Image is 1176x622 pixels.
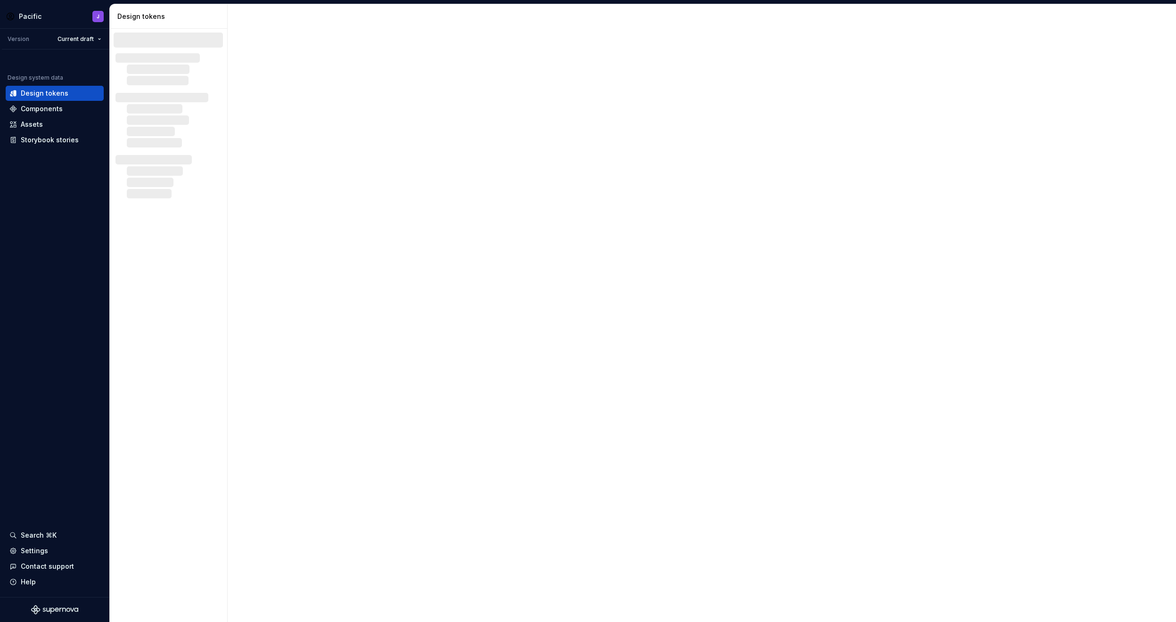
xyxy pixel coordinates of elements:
div: Contact support [21,562,74,571]
div: Components [21,104,63,114]
a: Assets [6,117,104,132]
div: Search ⌘K [21,531,57,540]
a: Design tokens [6,86,104,101]
div: Storybook stories [21,135,79,145]
div: Assets [21,120,43,129]
a: Storybook stories [6,132,104,147]
div: J [97,13,99,20]
div: Design tokens [117,12,223,21]
a: Components [6,101,104,116]
div: Version [8,35,29,43]
div: Design tokens [21,89,68,98]
button: Current draft [53,33,106,46]
a: Settings [6,543,104,558]
div: Pacific [19,12,41,21]
button: PacificJ [2,6,107,26]
button: Help [6,574,104,589]
div: Settings [21,546,48,556]
span: Current draft [58,35,94,43]
svg: Supernova Logo [31,605,78,614]
div: Help [21,577,36,587]
button: Contact support [6,559,104,574]
button: Search ⌘K [6,528,104,543]
div: Design system data [8,74,63,82]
